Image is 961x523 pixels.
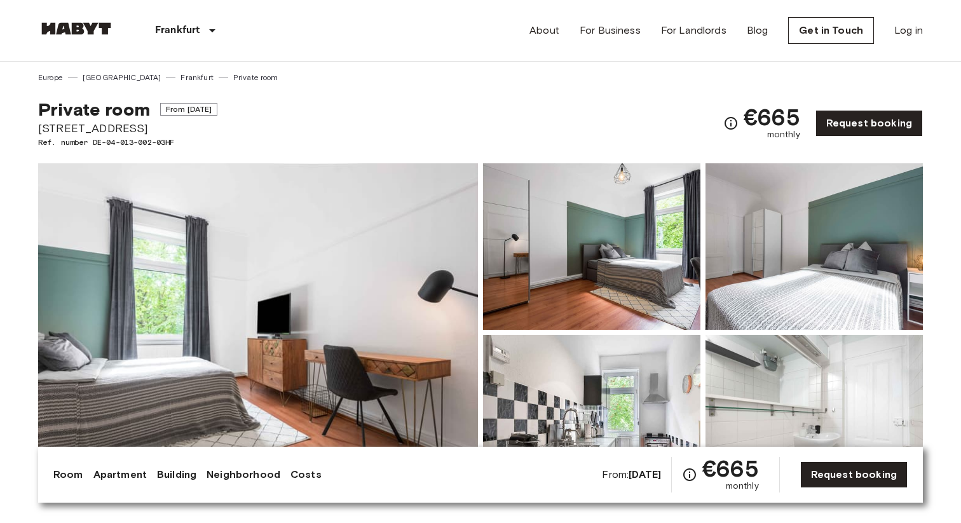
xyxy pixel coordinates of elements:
span: €665 [744,105,800,128]
a: Neighborhood [207,467,280,482]
svg: Check cost overview for full price breakdown. Please note that discounts apply to new joiners onl... [682,467,697,482]
span: From [DATE] [160,103,218,116]
img: Picture of unit DE-04-013-002-03HF [483,163,700,330]
a: [GEOGRAPHIC_DATA] [83,72,161,83]
img: Habyt [38,22,114,35]
a: Costs [290,467,322,482]
span: Private room [38,98,150,120]
a: Private room [233,72,278,83]
span: monthly [767,128,800,141]
p: Frankfurt [155,23,200,38]
svg: Check cost overview for full price breakdown. Please note that discounts apply to new joiners onl... [723,116,739,131]
a: Blog [747,23,768,38]
a: About [529,23,559,38]
span: €665 [702,457,759,480]
a: Request booking [815,110,923,137]
span: From: [602,468,661,482]
a: Log in [894,23,923,38]
img: Picture of unit DE-04-013-002-03HF [483,335,700,501]
a: For Landlords [661,23,726,38]
span: monthly [726,480,759,492]
a: Room [53,467,83,482]
img: Picture of unit DE-04-013-002-03HF [705,163,923,330]
a: Europe [38,72,63,83]
img: Marketing picture of unit DE-04-013-002-03HF [38,163,478,501]
img: Picture of unit DE-04-013-002-03HF [705,335,923,501]
span: [STREET_ADDRESS] [38,120,217,137]
a: Frankfurt [181,72,213,83]
span: Ref. number DE-04-013-002-03HF [38,137,217,148]
a: Request booking [800,461,908,488]
b: [DATE] [629,468,661,480]
a: Building [157,467,196,482]
a: Get in Touch [788,17,874,44]
a: For Business [580,23,641,38]
a: Apartment [93,467,147,482]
